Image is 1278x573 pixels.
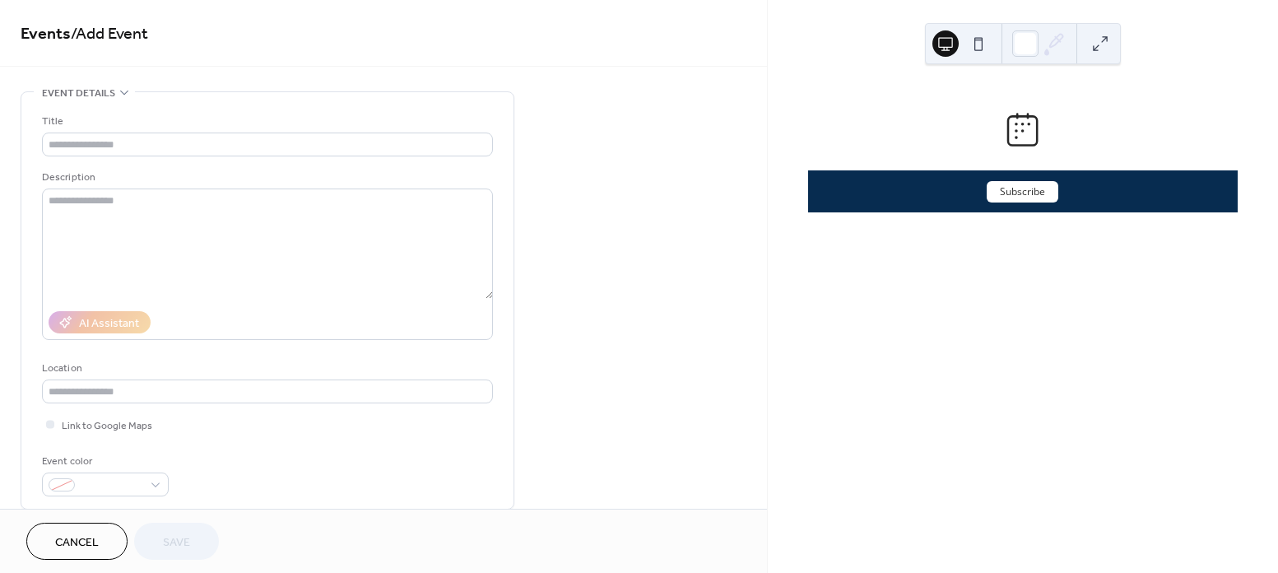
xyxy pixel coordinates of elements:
[42,85,115,102] span: Event details
[62,417,152,435] span: Link to Google Maps
[42,453,165,470] div: Event color
[26,523,128,560] button: Cancel
[21,18,71,50] a: Events
[42,169,490,186] div: Description
[42,360,490,377] div: Location
[55,534,99,552] span: Cancel
[987,181,1058,203] button: Subscribe
[42,113,490,130] div: Title
[71,18,148,50] span: / Add Event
